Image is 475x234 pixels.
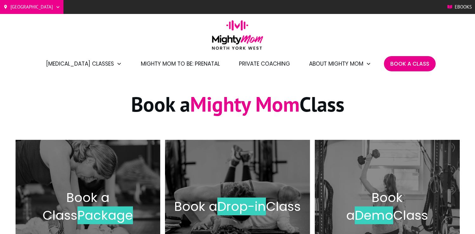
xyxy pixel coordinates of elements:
[447,2,472,12] a: Ebooks
[239,58,290,69] a: Private Coaching
[141,58,220,69] a: Mighty Mom to Be: Prenatal
[190,91,300,117] span: Mighty Mom
[43,189,109,224] span: Book a Class
[46,58,122,69] a: [MEDICAL_DATA] Classes
[309,58,363,69] span: About Mighty Mom
[16,91,459,125] h1: Book a Class
[309,58,371,69] a: About Mighty Mom
[172,198,303,215] h2: Book a Class
[393,206,428,224] span: Class
[455,2,472,12] span: Ebooks
[346,189,403,224] span: Book a
[217,198,266,215] span: Drop-in
[355,206,393,224] span: Demo
[390,58,429,69] a: Book A Class
[10,2,53,12] span: [GEOGRAPHIC_DATA]
[77,206,133,224] span: Package
[46,58,114,69] span: [MEDICAL_DATA] Classes
[3,2,60,12] a: [GEOGRAPHIC_DATA]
